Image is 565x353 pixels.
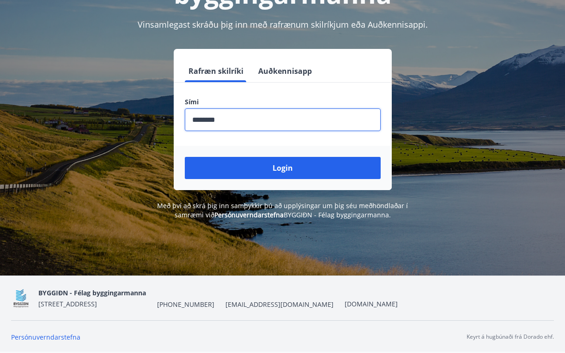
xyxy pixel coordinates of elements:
[38,288,146,297] span: BYGGIÐN - Félag byggingarmanna
[345,299,398,308] a: [DOMAIN_NAME]
[157,201,408,219] span: Með því að skrá þig inn samþykkir þú að upplýsingar um þig séu meðhöndlaðar í samræmi við BYGGIÐN...
[255,60,316,82] button: Auðkennisapp
[214,210,284,219] a: Persónuverndarstefna
[185,60,247,82] button: Rafræn skilríki
[157,300,214,309] span: [PHONE_NUMBER]
[11,333,80,341] a: Persónuverndarstefna
[185,157,381,179] button: Login
[138,19,428,30] span: Vinsamlegast skráðu þig inn með rafrænum skilríkjum eða Auðkennisappi.
[11,288,31,308] img: BKlGVmlTW1Qrz68WFGMFQUcXHWdQd7yePWMkvn3i.png
[467,333,554,341] p: Keyrt á hugbúnaði frá Dorado ehf.
[38,299,97,308] span: [STREET_ADDRESS]
[185,97,381,107] label: Sími
[225,300,334,309] span: [EMAIL_ADDRESS][DOMAIN_NAME]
